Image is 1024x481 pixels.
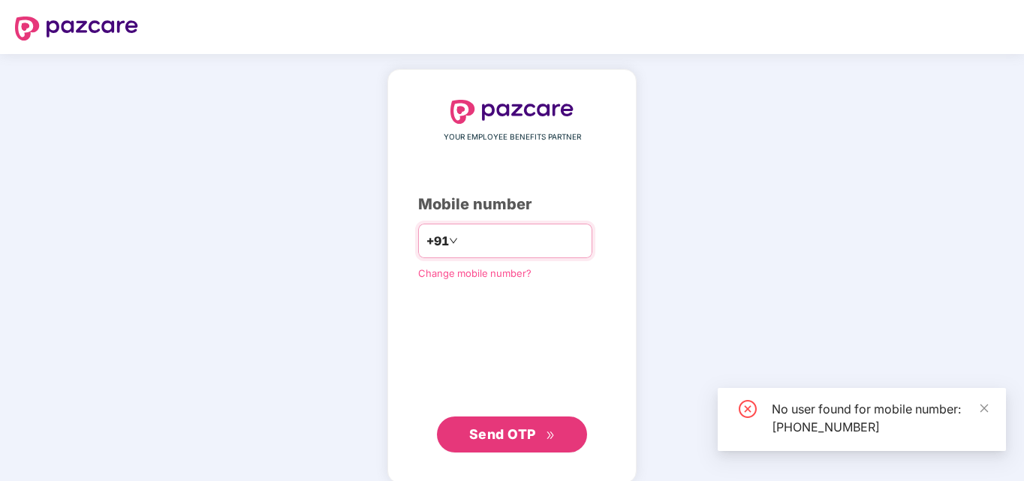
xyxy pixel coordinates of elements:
[739,400,757,418] span: close-circle
[979,403,989,413] span: close
[437,416,587,452] button: Send OTPdouble-right
[426,232,449,251] span: +91
[418,267,532,279] a: Change mobile number?
[15,17,138,41] img: logo
[449,236,458,245] span: down
[418,193,606,216] div: Mobile number
[546,431,556,440] span: double-right
[444,131,581,143] span: YOUR EMPLOYEE BENEFITS PARTNER
[469,426,536,442] span: Send OTP
[450,100,574,124] img: logo
[772,400,988,436] div: No user found for mobile number: [PHONE_NUMBER]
